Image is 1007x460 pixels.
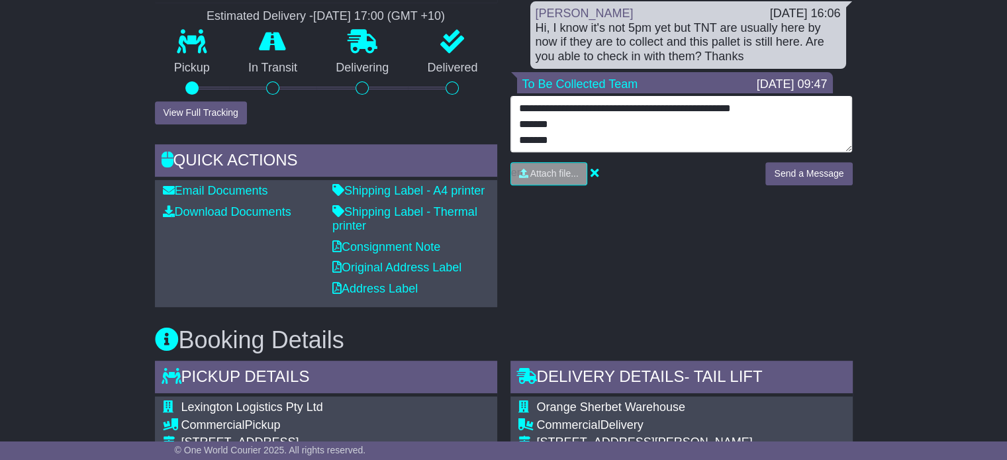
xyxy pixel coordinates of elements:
p: In Transit [229,61,316,75]
p: Delivering [316,61,408,75]
a: [PERSON_NAME] [536,7,634,20]
button: View Full Tracking [155,101,247,124]
span: © One World Courier 2025. All rights reserved. [175,445,366,455]
span: Lexington Logistics Pty Ltd [181,400,323,414]
a: To Be Collected Team [522,77,638,91]
div: Hi, I know it's not 5pm yet but TNT are usually here by now if they are to collect and this palle... [536,21,841,64]
a: Download Documents [163,205,291,218]
a: Email Documents [163,184,268,197]
div: Estimated Delivery - [155,9,497,24]
a: Shipping Label - Thermal printer [332,205,477,233]
div: [DATE] 16:06 [770,7,841,21]
div: [DATE] 17:00 (GMT +10) [313,9,445,24]
p: Pickup [155,61,229,75]
div: Pickup [181,418,383,433]
a: Consignment Note [332,240,440,253]
span: Orange Sherbet Warehouse [537,400,685,414]
div: Delivery Details [510,361,853,396]
a: Address Label [332,282,418,295]
button: Send a Message [765,162,852,185]
h3: Booking Details [155,327,853,353]
div: [STREET_ADDRESS] [181,436,383,450]
p: Delivered [408,61,497,75]
span: Commercial [181,418,245,432]
span: - Tail Lift [684,367,762,385]
div: Quick Actions [155,144,497,180]
div: [DATE] 09:47 [757,77,828,92]
span: Commercial [537,418,600,432]
a: Original Address Label [332,261,461,274]
div: [STREET_ADDRESS][PERSON_NAME] [537,436,837,450]
div: Delivery [537,418,837,433]
a: Shipping Label - A4 printer [332,184,485,197]
div: Pickup Details [155,361,497,396]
